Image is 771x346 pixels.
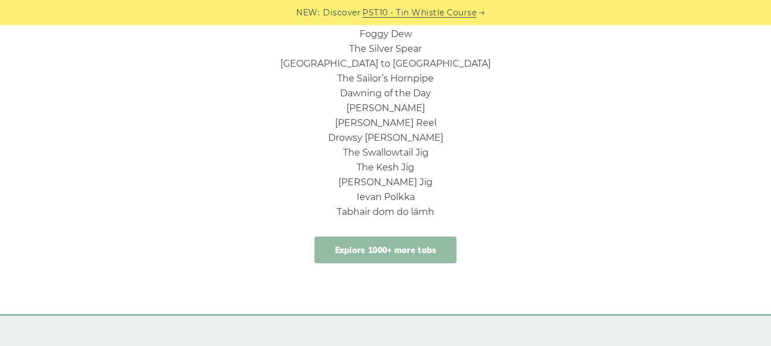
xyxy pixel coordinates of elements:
[357,192,415,202] a: Ievan Polkka
[340,88,431,99] a: Dawning of the Day
[314,237,457,263] a: Explore 1000+ more tabs
[335,117,437,128] a: [PERSON_NAME] Reel
[346,103,425,113] a: [PERSON_NAME]
[360,29,412,39] a: Foggy Dew
[323,6,361,19] span: Discover
[337,206,434,217] a: Tabhair dom do lámh
[343,147,429,158] a: The Swallowtail Jig
[337,73,434,84] a: The Sailor’s Hornpipe
[280,58,491,69] a: [GEOGRAPHIC_DATA] to [GEOGRAPHIC_DATA]
[362,6,477,19] a: PST10 - Tin Whistle Course
[296,6,320,19] span: NEW:
[338,177,433,188] a: [PERSON_NAME] Jig
[328,132,443,143] a: Drowsy [PERSON_NAME]
[357,162,414,173] a: The Kesh Jig
[349,43,422,54] a: The Silver Spear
